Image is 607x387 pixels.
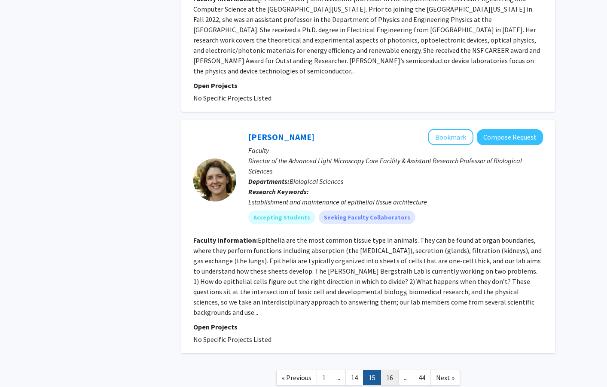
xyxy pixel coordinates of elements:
[248,197,543,207] div: Establishment and maintenance of epithelial tissue architecture
[381,370,399,385] a: 16
[317,370,331,385] a: 1
[6,348,37,381] iframe: Chat
[193,335,271,344] span: No Specific Projects Listed
[276,370,317,385] a: Previous
[430,370,460,385] a: Next
[436,373,454,382] span: Next »
[404,373,408,382] span: ...
[248,177,290,186] b: Departments:
[193,236,542,317] fg-read-more: Epithelia are the most common tissue type in animals. They can be found at organ boundaries, wher...
[290,177,343,186] span: Biological Sciences
[477,129,543,145] button: Compose Request to Tara Finegan
[363,370,381,385] a: 15
[248,210,315,224] mat-chip: Accepting Students
[336,373,340,382] span: ...
[428,129,473,145] button: Add Tara Finegan to Bookmarks
[248,131,314,142] a: [PERSON_NAME]
[282,373,311,382] span: « Previous
[345,370,363,385] a: 14
[193,236,258,244] b: Faculty Information:
[248,187,309,196] b: Research Keywords:
[319,210,415,224] mat-chip: Seeking Faculty Collaborators
[413,370,431,385] a: 44
[248,155,543,176] p: Director of the Advanced Light Microscopy Core Facility & Assistant Research Professor of Biologi...
[193,80,543,91] p: Open Projects
[248,145,543,155] p: Faculty
[193,94,271,102] span: No Specific Projects Listed
[193,322,543,332] p: Open Projects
